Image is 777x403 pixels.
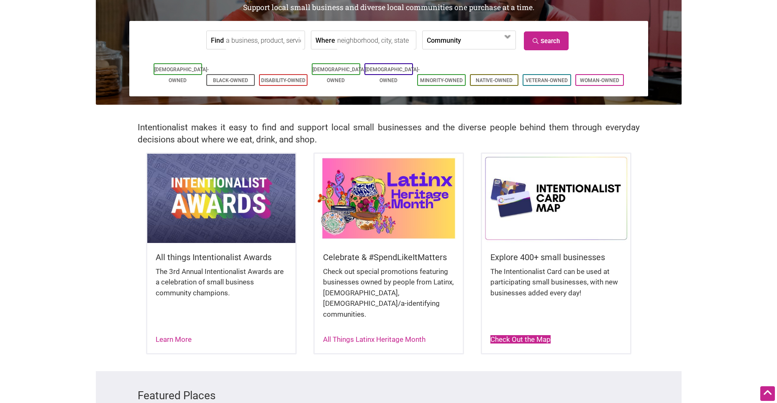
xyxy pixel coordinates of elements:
[226,31,303,50] input: a business, product, service
[365,67,420,83] a: [DEMOGRAPHIC_DATA]-Owned
[490,335,551,344] a: Check Out the Map
[323,266,454,328] div: Check out special promotions featuring businesses owned by people from Latinx, [DEMOGRAPHIC_DATA]...
[156,335,192,344] a: Learn More
[154,67,209,83] a: [DEMOGRAPHIC_DATA]-Owned
[156,251,287,263] h5: All things Intentionalist Awards
[261,77,305,83] a: Disability-Owned
[760,386,775,401] div: Scroll Back to Top
[147,154,295,243] img: Intentionalist Awards
[476,77,513,83] a: Native-Owned
[138,388,640,403] h3: Featured Places
[580,77,619,83] a: Woman-Owned
[420,77,463,83] a: Minority-Owned
[323,251,454,263] h5: Celebrate & #SpendLikeItMatters
[213,77,248,83] a: Black-Owned
[490,251,622,263] h5: Explore 400+ small businesses
[490,266,622,307] div: The Intentionalist Card can be used at participating small businesses, with new businesses added ...
[524,31,569,50] a: Search
[482,154,630,243] img: Intentionalist Card Map
[138,121,640,146] h2: Intentionalist makes it easy to find and support local small businesses and the diverse people be...
[156,266,287,307] div: The 3rd Annual Intentionalist Awards are a celebration of small business community champions.
[526,77,568,83] a: Veteran-Owned
[323,335,426,344] a: All Things Latinx Heritage Month
[96,3,682,13] h2: Support local small business and diverse local communities one purchase at a time.
[427,31,461,49] label: Community
[211,31,224,49] label: Find
[337,31,414,50] input: neighborhood, city, state
[313,67,367,83] a: [DEMOGRAPHIC_DATA]-Owned
[315,31,335,49] label: Where
[315,154,463,243] img: Latinx / Hispanic Heritage Month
